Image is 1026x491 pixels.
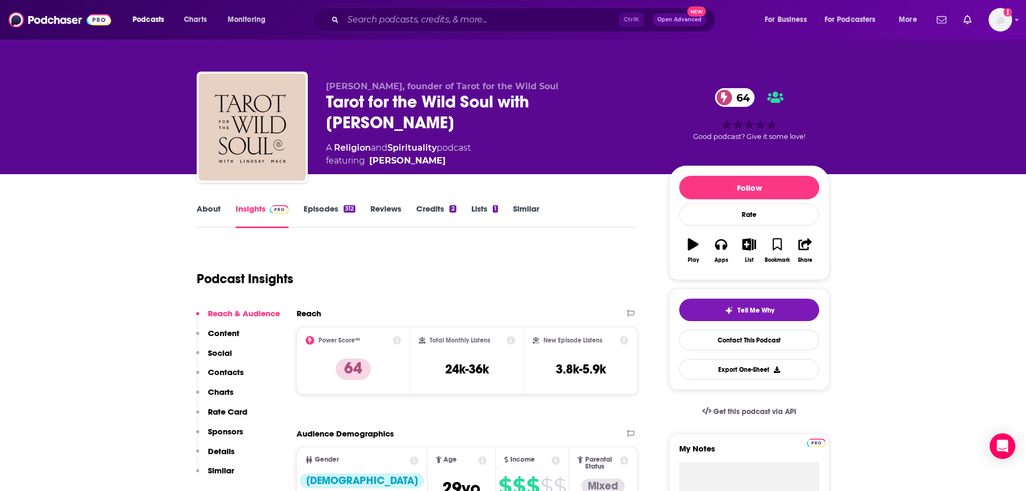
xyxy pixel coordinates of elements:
button: Sponsors [196,426,243,446]
div: 312 [344,205,355,213]
button: Similar [196,465,234,485]
span: Good podcast? Give it some love! [693,133,805,141]
a: Similar [513,204,539,228]
button: Play [679,231,707,270]
span: 64 [726,88,755,107]
h2: Total Monthly Listens [430,337,490,344]
span: Logged in as jfalkner [989,8,1012,32]
div: List [745,257,753,263]
span: Gender [315,456,339,463]
span: More [899,12,917,27]
img: User Profile [989,8,1012,32]
div: 1 [493,205,498,213]
a: Show notifications dropdown [959,11,976,29]
span: For Business [765,12,807,27]
a: Reviews [370,204,401,228]
h2: Reach [297,308,321,318]
button: tell me why sparkleTell Me Why [679,299,819,321]
button: Content [196,328,239,348]
span: [PERSON_NAME], founder of Tarot for the Wild Soul [326,81,558,91]
a: Charts [177,11,213,28]
span: Charts [184,12,207,27]
span: featuring [326,154,471,167]
button: open menu [757,11,820,28]
span: Open Advanced [657,17,702,22]
p: Contacts [208,367,244,377]
a: About [197,204,221,228]
span: Podcasts [133,12,164,27]
div: A podcast [326,142,471,167]
svg: Add a profile image [1004,8,1012,17]
button: Details [196,446,235,466]
p: Similar [208,465,234,476]
img: Podchaser - Follow, Share and Rate Podcasts [9,10,111,30]
a: Contact This Podcast [679,330,819,350]
a: InsightsPodchaser Pro [236,204,289,228]
p: Rate Card [208,407,247,417]
span: Age [444,456,457,463]
p: Reach & Audience [208,308,280,318]
a: Spirituality [387,143,437,153]
span: Monitoring [228,12,266,27]
img: Podchaser Pro [807,439,826,447]
span: and [371,143,387,153]
span: Get this podcast via API [713,407,796,416]
button: open menu [891,11,930,28]
button: Apps [707,231,735,270]
a: Credits2 [416,204,456,228]
p: Sponsors [208,426,243,437]
span: Income [510,456,535,463]
button: open menu [818,11,891,28]
a: Lists1 [471,204,498,228]
span: Ctrl K [619,13,644,27]
div: Open Intercom Messenger [990,433,1015,459]
div: 64Good podcast? Give it some love! [669,81,829,148]
p: Charts [208,387,234,397]
img: Tarot for the Wild Soul with Lindsay Mack [199,74,306,181]
p: Social [208,348,232,358]
h3: 24k-36k [445,361,489,377]
button: Rate Card [196,407,247,426]
input: Search podcasts, credits, & more... [343,11,619,28]
div: 2 [449,205,456,213]
button: Show profile menu [989,8,1012,32]
div: Rate [679,204,819,225]
img: tell me why sparkle [725,306,733,315]
a: Lindsay Mack [369,154,446,167]
h1: Podcast Insights [197,271,293,287]
button: Charts [196,387,234,407]
label: My Notes [679,443,819,462]
a: 64 [715,88,755,107]
h3: 3.8k-5.9k [556,361,606,377]
a: Get this podcast via API [694,399,805,425]
h2: Power Score™ [318,337,360,344]
p: Content [208,328,239,338]
button: Follow [679,176,819,199]
button: List [735,231,763,270]
h2: New Episode Listens [543,337,602,344]
h2: Audience Demographics [297,428,394,439]
button: Social [196,348,232,368]
button: Share [791,231,819,270]
button: Reach & Audience [196,308,280,328]
a: Episodes312 [304,204,355,228]
div: Share [798,257,812,263]
div: Search podcasts, credits, & more... [324,7,726,32]
button: Open AdvancedNew [652,13,706,26]
img: Podchaser Pro [270,205,289,214]
span: New [687,6,706,17]
button: Contacts [196,367,244,387]
a: Pro website [807,437,826,447]
button: open menu [125,11,178,28]
p: 64 [336,358,371,380]
p: Details [208,446,235,456]
span: Tell Me Why [737,306,774,315]
a: Show notifications dropdown [932,11,951,29]
span: For Podcasters [825,12,876,27]
button: Export One-Sheet [679,359,819,380]
button: Bookmark [763,231,791,270]
a: Religion [334,143,371,153]
span: Parental Status [585,456,618,470]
